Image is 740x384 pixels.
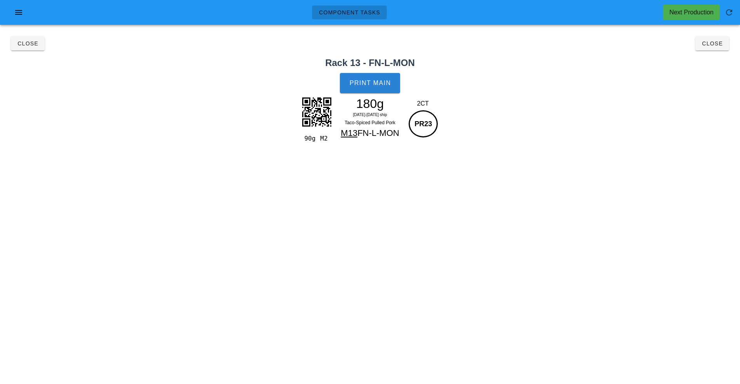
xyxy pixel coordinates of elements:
h2: Rack 13 - FN-L-MON [5,56,735,70]
div: Taco-Spiced Pulled Pork [336,119,404,127]
button: Close [11,36,45,50]
button: Close [695,36,729,50]
span: FN-L-MON [357,128,399,138]
span: Close [17,40,38,47]
a: Component Tasks [312,5,387,19]
div: PR23 [409,110,438,137]
div: 90g [301,134,317,144]
div: 2CT [407,99,439,108]
span: Component Tasks [319,9,380,16]
span: Print Main [349,80,391,87]
div: 180g [336,98,404,109]
span: M13 [341,128,357,138]
div: M2 [317,134,333,144]
button: Print Main [340,73,400,93]
img: YHYVWVCyILAnyREjQBnHD4RnSTTKrvkxkVOP62LYQj5QoAsvAQr+3RCjBAZ9UFqZFc+qHpIGVR12hlCAI7MHgJbGbJnKl8RBE... [297,92,336,131]
span: [DATE]-[DATE] ship [353,113,387,117]
span: Close [702,40,723,47]
div: Next Production [669,8,714,17]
